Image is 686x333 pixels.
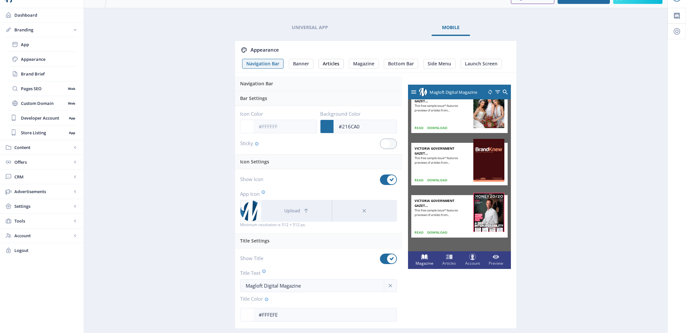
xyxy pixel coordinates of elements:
span: Content [14,144,72,151]
button: Launch Screen [461,59,502,69]
nb-badge: App [67,115,77,121]
img: properties.app_icon.png [419,88,427,96]
button: Read [415,126,423,130]
span: Dashboard [14,12,78,18]
span: Articles [442,260,456,267]
span: Appearance [251,46,279,53]
div: Bar Settings [240,91,398,106]
span: Brand Brief [21,71,77,77]
span: Icon Color [240,111,317,116]
a: Custom DomainWeb [7,96,77,110]
img: properties.app_icon.png [240,200,261,221]
span: Universal App [292,25,328,30]
button: Download [427,231,447,235]
span: This free sample issue* features previews of articles from... [415,156,467,165]
a: App [7,37,77,52]
button: Read [415,178,423,182]
span: Magazine [416,260,433,267]
input: #216ca0 [334,120,397,133]
span: Account [14,232,72,239]
button: Read [415,231,423,235]
label: Title Text [240,269,392,276]
a: Universal App [281,20,338,35]
nb-badge: Web [66,85,77,92]
span: Mobile [442,25,460,30]
div: Title Settings [240,234,398,248]
span: VICTORIA GOVERNMENT GAZET... [415,198,467,208]
nb-badge: Web [66,100,77,107]
span: Show Icon [240,176,263,183]
button: Download [427,126,447,130]
nb-badge: App [67,129,77,136]
a: Pages SEOWeb [7,81,77,96]
button: Magazine [349,59,379,69]
span: Offers [14,159,72,165]
nb-icon: info [387,282,394,289]
span: Store Listing [21,129,67,136]
span: This free sample issue* features previews of articles from... [415,104,467,112]
a: Mobile [432,20,470,35]
button: Download [427,178,447,182]
button: info [384,279,397,292]
button: Articles [318,59,344,69]
span: Account [465,260,480,267]
span: App [21,41,77,48]
span: CRM [14,174,72,180]
span: Sticky [240,141,259,147]
div: Navigation Bar [240,76,398,91]
span: Background Color [320,111,397,116]
span: Side Menu [428,61,451,66]
span: Magloft Digital Magazine [430,89,477,95]
span: Tools [14,218,72,224]
span: Preview [489,260,503,267]
input: #FFFFFF [253,120,317,133]
span: Appearance [21,56,77,62]
span: Title Color [240,296,397,305]
span: Bottom Bar [388,61,414,66]
span: Developer Account [21,115,67,121]
button: Navigation Bar [242,59,284,69]
a: Developer AccountApp [7,111,77,125]
span: Branding [14,26,72,33]
input: MagLoft - Digital Magazine [240,279,397,292]
span: VICTORIA GOVERNMENT GAZET... [415,146,467,156]
button: Bottom Bar [384,59,418,69]
span: Navigation Bar [246,61,279,66]
span: Settings [14,203,72,209]
div: Icon Settings [240,155,398,169]
span: Banner [293,61,309,66]
a: Appearance [7,52,77,66]
span: Advertisements [14,188,72,195]
a: Brand Brief [7,67,77,81]
label: App Icon [240,190,392,197]
span: Launch Screen [465,61,498,66]
span: Articles [323,61,339,66]
span: Pages SEO [21,85,66,92]
button: Banner [289,59,313,69]
span: Magazine [353,61,374,66]
span: Logout [14,247,78,254]
span: Upload [284,208,300,213]
button: Side Menu [423,59,455,69]
input: #fffefe [253,308,397,321]
button: Upload [261,200,332,221]
a: Store ListingApp [7,125,77,140]
span: Show Title [240,256,263,262]
span: This free sample issue* features previews of articles from... [415,208,467,217]
span: Custom Domain [21,100,66,107]
div: Minimum resolution is 512 × 512 px. [240,222,397,228]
